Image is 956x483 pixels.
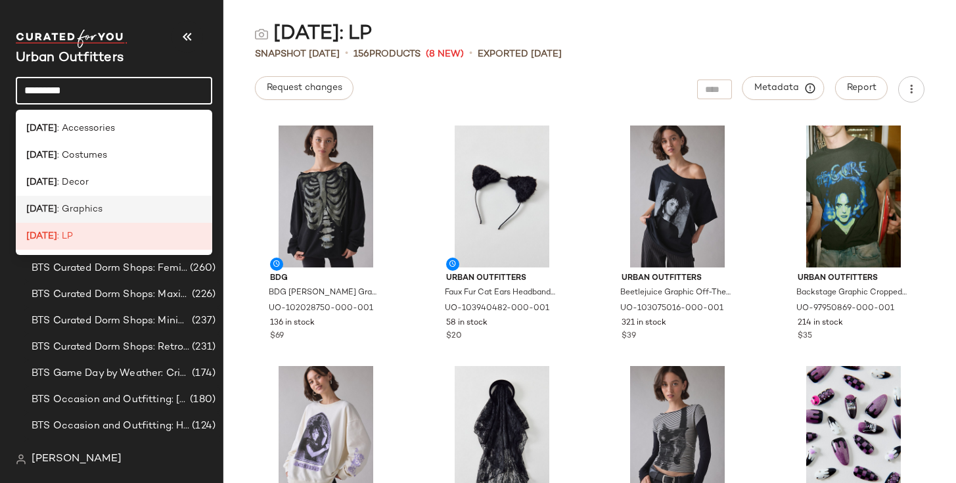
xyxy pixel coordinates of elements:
span: Request changes [266,83,342,93]
div: Products [353,47,421,61]
button: Report [835,76,888,100]
b: [DATE] [26,229,57,243]
img: 103940482_001_b [436,126,568,267]
span: 214 in stock [798,317,843,329]
span: 58 in stock [446,317,488,329]
span: UO-103075016-000-001 [620,303,723,315]
span: : Decor [57,175,89,189]
span: $69 [270,331,284,342]
span: : Accessories [57,122,115,135]
span: BTS Curated Dorm Shops: Maximalist [32,287,189,302]
span: $35 [798,331,812,342]
button: Metadata [742,76,825,100]
span: $39 [622,331,636,342]
img: svg%3e [255,28,268,41]
span: 156 [353,49,369,59]
p: Exported [DATE] [478,47,562,61]
span: (226) [189,287,216,302]
span: : Graphics [57,202,102,216]
span: BDG [PERSON_NAME] Graphic Off-The-Shoulder Pullover Top in Black, Women's at Urban Outfitters [269,287,380,299]
span: BTS Curated Dorm Shops: Minimalist [32,313,189,329]
b: [DATE] [26,202,57,216]
span: BTS Game Day by Weather: Crisp & Cozy [32,366,189,381]
span: Current Company Name [16,51,124,65]
span: BTS Curated Dorm Shops: Feminine [32,261,187,276]
span: BDG [270,273,382,285]
span: $20 [446,331,462,342]
img: 97950869_001_b [787,126,920,267]
span: UO-102028750-000-001 [269,303,373,315]
span: Snapshot [DATE] [255,47,340,61]
span: Urban Outfitters [446,273,558,285]
span: Beetlejuice Graphic Off-The-Shoulder T-Shirt Dress in Black, Women's at Urban Outfitters [620,287,732,299]
span: Metadata [754,82,813,94]
span: Urban Outfitters [798,273,909,285]
img: svg%3e [16,454,26,465]
span: (8 New) [426,47,464,61]
img: 103075016_001_b [611,126,744,267]
span: 136 in stock [270,317,315,329]
button: Request changes [255,76,353,100]
span: (198) [189,445,216,460]
span: : Costumes [57,149,107,162]
span: BTS Occasion and Outfitting: [PERSON_NAME] to Party [32,392,187,407]
span: (231) [189,340,216,355]
span: [PERSON_NAME] [32,451,122,467]
div: [DATE]: LP [255,21,372,47]
span: Backstage Graphic Cropped Muscle Tee in The Cure, Men's at Urban Outfitters [796,287,908,299]
span: Urban Outfitters [622,273,733,285]
span: BTS Curated Dorm Shops: Retro+ Boho [32,340,189,355]
span: UO-103940482-000-001 [445,303,549,315]
b: [DATE] [26,122,57,135]
img: 102028750_001_b [260,126,392,267]
b: [DATE] [26,149,57,162]
span: BTS Occassion and Outfitting: Campus Lounge [32,445,189,460]
span: • [469,46,472,62]
span: (174) [189,366,216,381]
span: UO-97950869-000-001 [796,303,894,315]
b: [DATE] [26,175,57,189]
img: cfy_white_logo.C9jOOHJF.svg [16,30,127,48]
span: 321 in stock [622,317,666,329]
span: (124) [189,419,216,434]
span: Report [846,83,876,93]
span: (180) [187,392,216,407]
span: (260) [187,261,216,276]
span: • [345,46,348,62]
span: (237) [189,313,216,329]
span: BTS Occasion and Outfitting: Homecoming Dresses [32,419,189,434]
span: : LP [57,229,73,243]
span: Faux Fur Cat Ears Headband in Black, Women's at Urban Outfitters [445,287,557,299]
